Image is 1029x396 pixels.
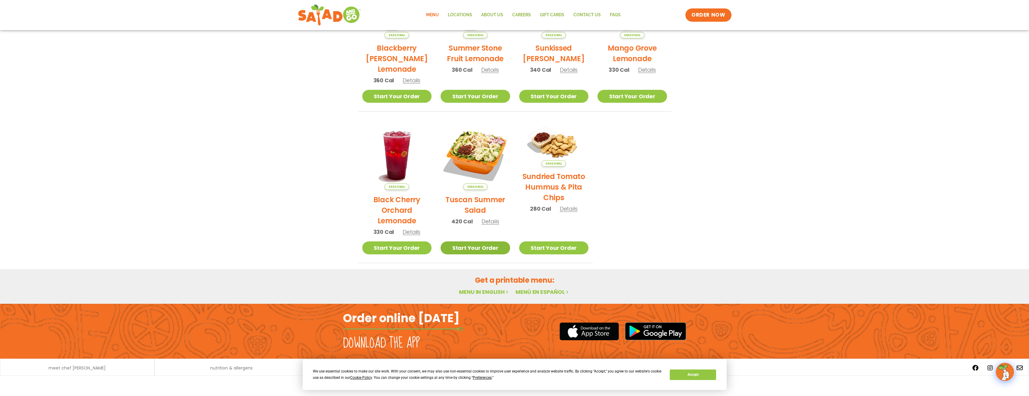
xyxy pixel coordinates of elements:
img: wpChatIcon [996,363,1013,380]
span: 340 Cal [530,66,551,74]
h2: Download the app [343,335,420,352]
span: Details [482,218,499,225]
h2: Summer Stone Fruit Lemonade [441,43,510,64]
a: ORDER NOW [685,8,731,22]
span: Preferences [473,376,492,380]
span: Details [481,66,499,74]
a: Start Your Order [441,241,510,254]
a: meet chef [PERSON_NAME] [48,366,106,370]
span: Seasonal [463,184,488,190]
a: Start Your Order [597,90,667,103]
a: FAQs [605,8,625,22]
a: GIFT CARDS [535,8,569,22]
a: Start Your Order [519,241,589,254]
div: Cookie Consent Prompt [303,359,727,390]
h2: Sundried Tomato Hummus & Pita Chips [519,171,589,203]
nav: Menu [422,8,625,22]
a: Contact Us [569,8,605,22]
span: Details [403,77,420,84]
h2: Blackberry [PERSON_NAME] Lemonade [362,43,432,74]
img: google_play [625,322,686,340]
a: Locations [443,8,477,22]
h2: Tuscan Summer Salad [441,194,510,215]
span: 360 Cal [373,76,394,84]
span: Seasonal [541,32,566,38]
span: Details [403,228,420,236]
a: Start Your Order [362,241,432,254]
span: Seasonal [541,160,566,167]
span: 330 Cal [373,228,394,236]
h2: Mango Grove Lemonade [597,43,667,64]
a: About Us [477,8,508,22]
a: Start Your Order [519,90,589,103]
img: appstore [560,322,619,341]
img: Product photo for Black Cherry Orchard Lemonade [362,121,432,190]
a: Start Your Order [441,90,510,103]
a: Menú en español [516,288,570,296]
a: Start Your Order [362,90,432,103]
img: Product photo for Tuscan Summer Salad [441,121,510,190]
h2: Black Cherry Orchard Lemonade [362,194,432,226]
div: We use essential cookies to make our site work. With your consent, we may also use non-essential ... [313,368,663,381]
img: new-SAG-logo-768×292 [298,3,361,27]
span: Seasonal [385,32,409,38]
span: ORDER NOW [691,11,725,19]
h2: Sunkissed [PERSON_NAME] [519,43,589,64]
a: Menu in English [459,288,510,296]
button: Accept [670,369,716,380]
span: 330 Cal [609,66,629,74]
span: 360 Cal [452,66,472,74]
h2: Order online [DATE] [343,311,460,325]
a: Careers [508,8,535,22]
span: Details [560,205,578,212]
span: Cookie Policy [350,376,372,380]
a: nutrition & allergens [210,366,253,370]
span: Seasonal [463,32,488,38]
span: 420 Cal [451,217,473,225]
span: Details [560,66,578,74]
a: Menu [422,8,443,22]
span: Seasonal [620,32,644,38]
img: Product photo for Sundried Tomato Hummus & Pita Chips [519,121,589,167]
span: Seasonal [385,184,409,190]
span: Details [638,66,656,74]
img: fork [343,327,463,331]
h2: Get a printable menu: [358,275,672,285]
span: 280 Cal [530,205,551,213]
